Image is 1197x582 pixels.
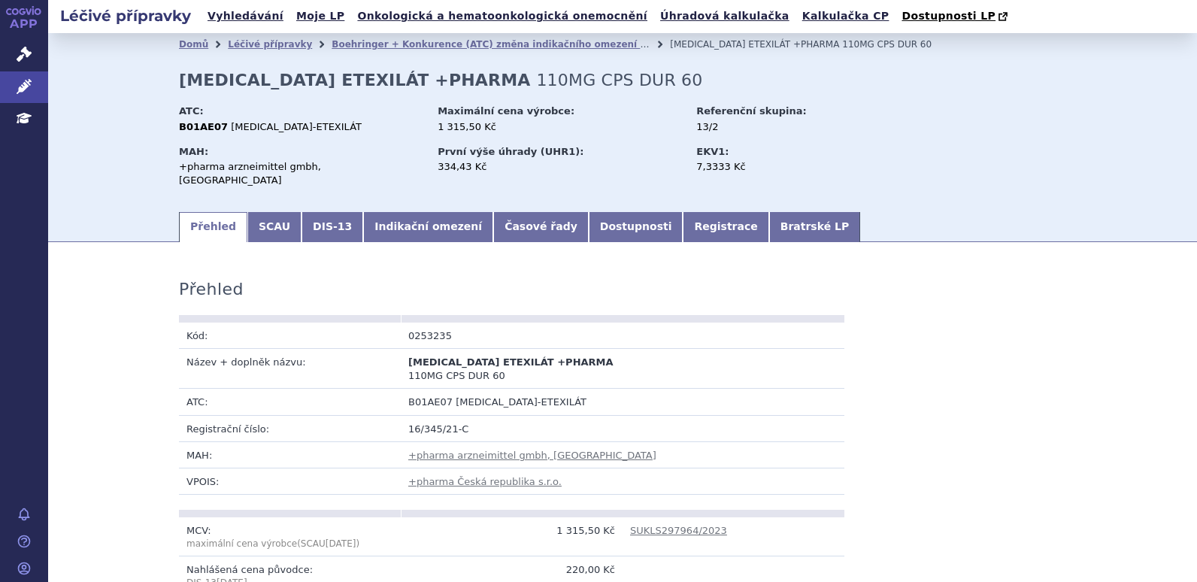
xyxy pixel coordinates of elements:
a: +pharma arzneimittel gmbh, [GEOGRAPHIC_DATA] [408,450,656,461]
a: SCAU [247,212,302,242]
span: (SCAU ) [186,538,359,549]
strong: První výše úhrady (UHR1): [438,146,583,157]
span: Dostupnosti LP [902,10,995,22]
span: [MEDICAL_DATA]-ETEXILÁT [456,396,586,408]
span: 110MG CPS DUR 60 [408,370,505,381]
div: +pharma arzneimittel gmbh, [GEOGRAPHIC_DATA] [179,160,423,187]
a: Domů [179,39,208,50]
a: Registrace [683,212,768,242]
a: Onkologická a hematoonkologická onemocnění [353,6,652,26]
a: Boehringer + Konkurence (ATC) změna indikačního omezení úhrady [332,39,676,50]
td: ATC: [179,389,401,415]
a: +pharma Česká republika s.r.o. [408,476,562,487]
span: 110MG CPS DUR 60 [842,39,932,50]
strong: EKV1: [696,146,729,157]
div: 13/2 [696,120,865,134]
span: [MEDICAL_DATA] ETEXILÁT +PHARMA [408,356,614,368]
strong: ATC: [179,105,204,117]
td: VPOIS: [179,468,401,495]
td: Název + doplněk názvu: [179,349,401,389]
h3: Přehled [179,280,244,299]
strong: MAH: [179,146,208,157]
span: [MEDICAL_DATA] ETEXILÁT +PHARMA [670,39,839,50]
a: Vyhledávání [203,6,288,26]
h2: Léčivé přípravky [48,5,203,26]
a: SUKLS297964/2023 [630,525,727,536]
span: [DATE] [326,538,356,549]
td: MAH: [179,441,401,468]
span: [MEDICAL_DATA]-ETEXILÁT [231,121,362,132]
strong: Referenční skupina: [696,105,806,117]
a: Dostupnosti LP [897,6,1015,27]
strong: B01AE07 [179,121,228,132]
strong: Maximální cena výrobce: [438,105,574,117]
div: 1 315,50 Kč [438,120,682,134]
span: maximální cena výrobce [186,538,297,549]
span: B01AE07 [408,396,453,408]
div: 334,43 Kč [438,160,682,174]
a: Léčivé přípravky [228,39,312,50]
div: 7,3333 Kč [696,160,865,174]
a: Kalkulačka CP [798,6,894,26]
strong: [MEDICAL_DATA] ETEXILÁT +PHARMA [179,71,531,89]
a: Časové řady [493,212,589,242]
a: Úhradová kalkulačka [656,6,794,26]
a: Indikační omezení [363,212,493,242]
a: DIS-13 [302,212,363,242]
span: 110MG CPS DUR 60 [536,71,702,89]
a: Moje LP [292,6,349,26]
a: Bratrské LP [769,212,860,242]
a: Přehled [179,212,247,242]
td: 1 315,50 Kč [401,517,623,556]
td: MCV: [179,517,401,556]
td: Kód: [179,323,401,349]
a: Dostupnosti [589,212,683,242]
td: 0253235 [401,323,623,349]
td: 16/345/21-C [401,415,844,441]
td: Registrační číslo: [179,415,401,441]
